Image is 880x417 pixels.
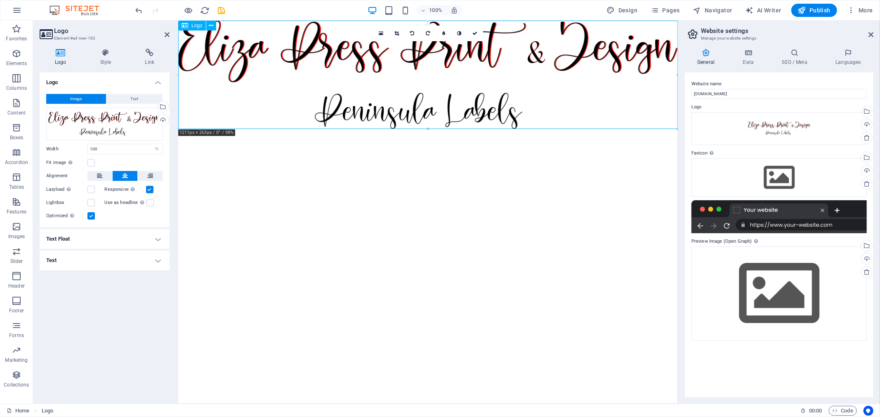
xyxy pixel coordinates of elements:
[800,406,822,416] h6: Session time
[829,406,857,416] button: Code
[604,4,641,17] button: Design
[691,237,867,246] label: Preview Image (Open Graph)
[9,307,24,314] p: Footer
[46,211,87,221] label: Optimized
[10,258,23,265] p: Slider
[85,49,130,66] h4: Style
[451,7,458,14] i: On resize automatically adjust zoom level to fit chosen device.
[7,208,26,215] p: Features
[7,110,26,116] p: Content
[798,6,830,14] span: Publish
[10,134,24,141] p: Boxes
[691,112,867,145] div: logo-qgyQcRrn0ZuXDnnqae-y0g.jpg
[40,73,170,87] h4: Logo
[701,27,873,35] h2: Website settings
[701,35,857,42] h3: Manage your website settings
[46,171,87,181] label: Alignment
[40,251,170,270] h4: Text
[685,49,730,66] h4: General
[6,35,27,42] p: Favorites
[844,4,876,17] button: More
[746,6,781,14] span: AI Writer
[200,5,210,15] button: reload
[46,94,106,104] button: Image
[71,94,82,104] span: Image
[693,6,732,14] span: Navigator
[823,49,873,66] h4: Languages
[47,5,109,15] img: Editor Logo
[809,406,822,416] span: 00 00
[7,406,29,416] a: Click to cancel selection. Double-click to open Pages
[131,94,139,104] span: Text
[5,357,28,363] p: Marketing
[9,332,24,339] p: Forms
[651,6,679,14] span: Pages
[8,283,25,289] p: Header
[420,26,436,41] a: Rotate right 90°
[607,6,638,14] span: Design
[217,5,226,15] button: save
[5,159,28,166] p: Accordion
[429,5,442,15] h6: 100%
[467,26,483,41] a: Confirm ( Ctrl ⏎ )
[130,49,170,66] h4: Link
[6,60,27,67] p: Elements
[54,35,153,42] h3: Element #ed-new-182
[436,26,452,41] a: Blur
[217,6,226,15] i: Save (Ctrl+S)
[201,6,210,15] i: Reload page
[6,85,27,91] p: Columns
[690,4,736,17] button: Navigator
[4,382,29,388] p: Collections
[134,5,144,15] button: undo
[46,147,87,151] label: Width
[46,158,87,168] label: Fit image
[46,108,163,141] div: logo-qgyQcRrn0ZuXDnnqae-y0g.jpg
[863,406,873,416] button: Usercentrics
[405,26,420,41] a: Rotate left 90°
[815,408,816,414] span: :
[691,79,867,89] label: Website name
[769,49,823,66] h4: SEO / Meta
[191,23,203,28] span: Logo
[691,102,867,112] label: Logo
[40,49,85,66] h4: Logo
[389,26,405,41] a: Crop mode
[184,5,193,15] button: Click here to leave preview mode and continue editing
[417,5,446,15] button: 100%
[647,4,683,17] button: Pages
[730,49,769,66] h4: Data
[8,233,25,240] p: Images
[9,184,24,190] p: Tables
[373,26,389,41] a: Select files from the file manager, stock photos, or upload file(s)
[105,185,146,194] label: Responsive
[604,4,641,17] div: Design (Ctrl+Alt+Y)
[42,406,53,416] nav: breadcrumb
[691,89,867,99] input: Name...
[452,26,467,41] a: Greyscale
[791,4,837,17] button: Publish
[40,229,170,249] h4: Text Float
[691,148,867,158] label: Favicon
[742,4,785,17] button: AI Writer
[42,406,53,416] span: Click to select. Double-click to edit
[46,185,87,194] label: Lazyload
[691,158,867,197] div: Select files from the file manager, stock photos, or upload file(s)
[847,6,873,14] span: More
[134,6,144,15] i: Undo: Change image width (Ctrl+Z)
[105,198,146,208] label: Use as headline
[833,406,853,416] span: Code
[106,94,163,104] button: Text
[46,198,87,208] label: Lightbox
[54,27,170,35] h2: Logo
[691,246,867,341] div: Select files from the file manager, stock photos, or upload file(s)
